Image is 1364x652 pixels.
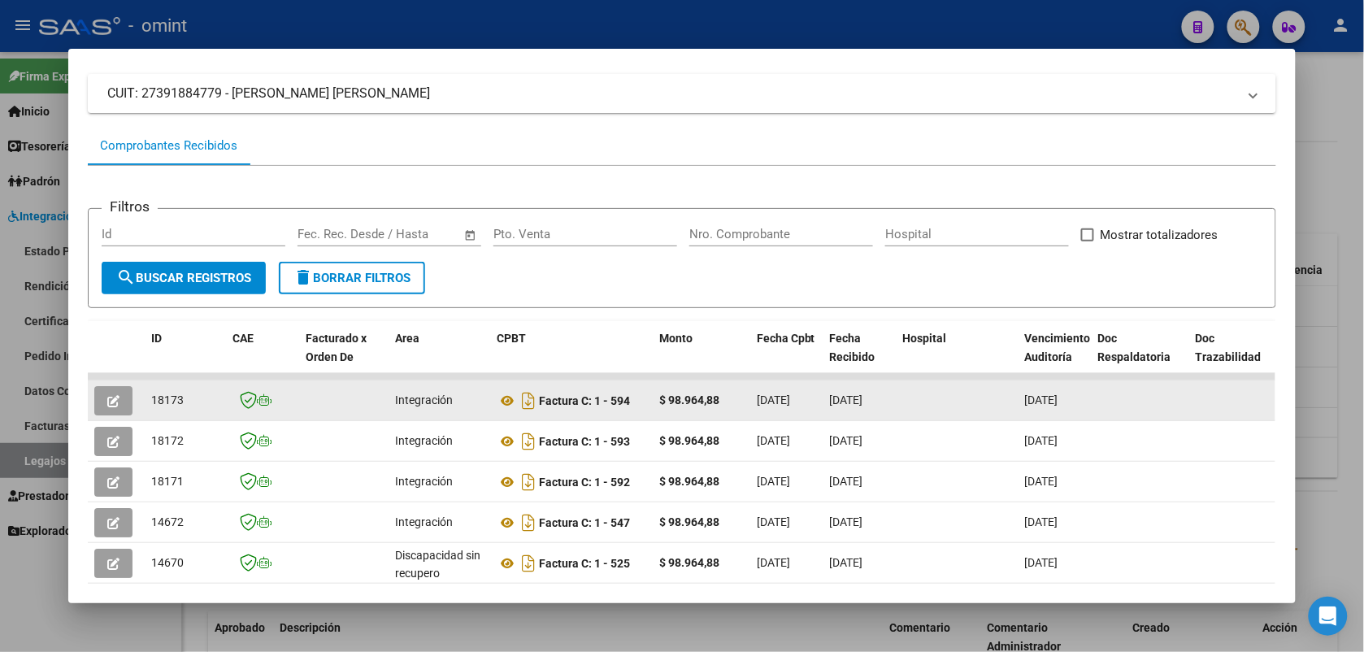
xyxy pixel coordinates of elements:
i: Descargar documento [518,550,539,576]
datatable-header-cell: ID [145,321,226,393]
span: Discapacidad sin recupero [395,549,480,580]
span: Fecha Cpbt [757,332,815,345]
span: Mostrar totalizadores [1101,225,1218,245]
span: [DATE] [757,434,790,447]
span: [DATE] [757,556,790,569]
mat-icon: search [116,267,136,287]
h3: Filtros [102,196,158,217]
span: [DATE] [1025,515,1058,528]
datatable-header-cell: CPBT [490,321,653,393]
span: ID [151,332,162,345]
strong: Factura C: 1 - 593 [539,435,630,448]
span: Doc Respaldatoria [1098,332,1171,363]
span: Integración [395,475,453,488]
datatable-header-cell: Facturado x Orden De [299,321,389,393]
span: 18172 [151,434,184,447]
span: Borrar Filtros [293,271,411,285]
span: [DATE] [830,393,863,406]
datatable-header-cell: Doc Trazabilidad [1189,321,1287,393]
strong: $ 98.964,88 [659,556,719,569]
span: Buscar Registros [116,271,251,285]
datatable-header-cell: Area [389,321,490,393]
i: Descargar documento [518,428,539,454]
span: 14672 [151,515,184,528]
span: Integración [395,434,453,447]
span: Integración [395,515,453,528]
mat-expansion-panel-header: CUIT: 27391884779 - [PERSON_NAME] [PERSON_NAME] [88,74,1276,113]
strong: Factura C: 1 - 594 [539,394,630,407]
span: Vencimiento Auditoría [1025,332,1091,363]
mat-panel-title: CUIT: 27391884779 - [PERSON_NAME] [PERSON_NAME] [107,84,1237,103]
input: Fecha fin [378,227,457,241]
strong: Factura C: 1 - 525 [539,557,630,570]
span: [DATE] [830,475,863,488]
span: [DATE] [1025,556,1058,569]
button: Borrar Filtros [279,262,425,294]
span: [DATE] [757,393,790,406]
strong: Factura C: 1 - 547 [539,516,630,529]
strong: $ 98.964,88 [659,434,719,447]
div: Comprobantes Recibidos [100,137,237,155]
strong: Factura C: 1 - 592 [539,476,630,489]
span: [DATE] [830,556,863,569]
span: Integración [395,393,453,406]
datatable-header-cell: Vencimiento Auditoría [1019,321,1092,393]
datatable-header-cell: Monto [653,321,750,393]
datatable-header-cell: CAE [226,321,299,393]
i: Descargar documento [518,510,539,536]
span: [DATE] [830,434,863,447]
i: Descargar documento [518,388,539,414]
span: Facturado x Orden De [306,332,367,363]
i: Descargar documento [518,469,539,495]
strong: $ 98.964,88 [659,515,719,528]
span: 14670 [151,556,184,569]
span: Doc Trazabilidad [1196,332,1262,363]
span: Fecha Recibido [830,332,875,363]
span: CAE [232,332,254,345]
datatable-header-cell: Fecha Recibido [823,321,897,393]
datatable-header-cell: Doc Respaldatoria [1092,321,1189,393]
span: Area [395,332,419,345]
span: [DATE] [1025,393,1058,406]
button: Open calendar [461,226,480,245]
strong: $ 98.964,88 [659,393,719,406]
span: [DATE] [1025,475,1058,488]
strong: $ 98.964,88 [659,475,719,488]
span: [DATE] [757,475,790,488]
datatable-header-cell: Hospital [897,321,1019,393]
input: Fecha inicio [298,227,363,241]
div: Open Intercom Messenger [1309,597,1348,636]
span: 18171 [151,475,184,488]
span: [DATE] [1025,434,1058,447]
mat-icon: delete [293,267,313,287]
span: [DATE] [830,515,863,528]
span: Monto [659,332,693,345]
span: 18173 [151,393,184,406]
datatable-header-cell: Fecha Cpbt [750,321,823,393]
span: Hospital [903,332,947,345]
span: CPBT [497,332,526,345]
button: Buscar Registros [102,262,266,294]
span: [DATE] [757,515,790,528]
